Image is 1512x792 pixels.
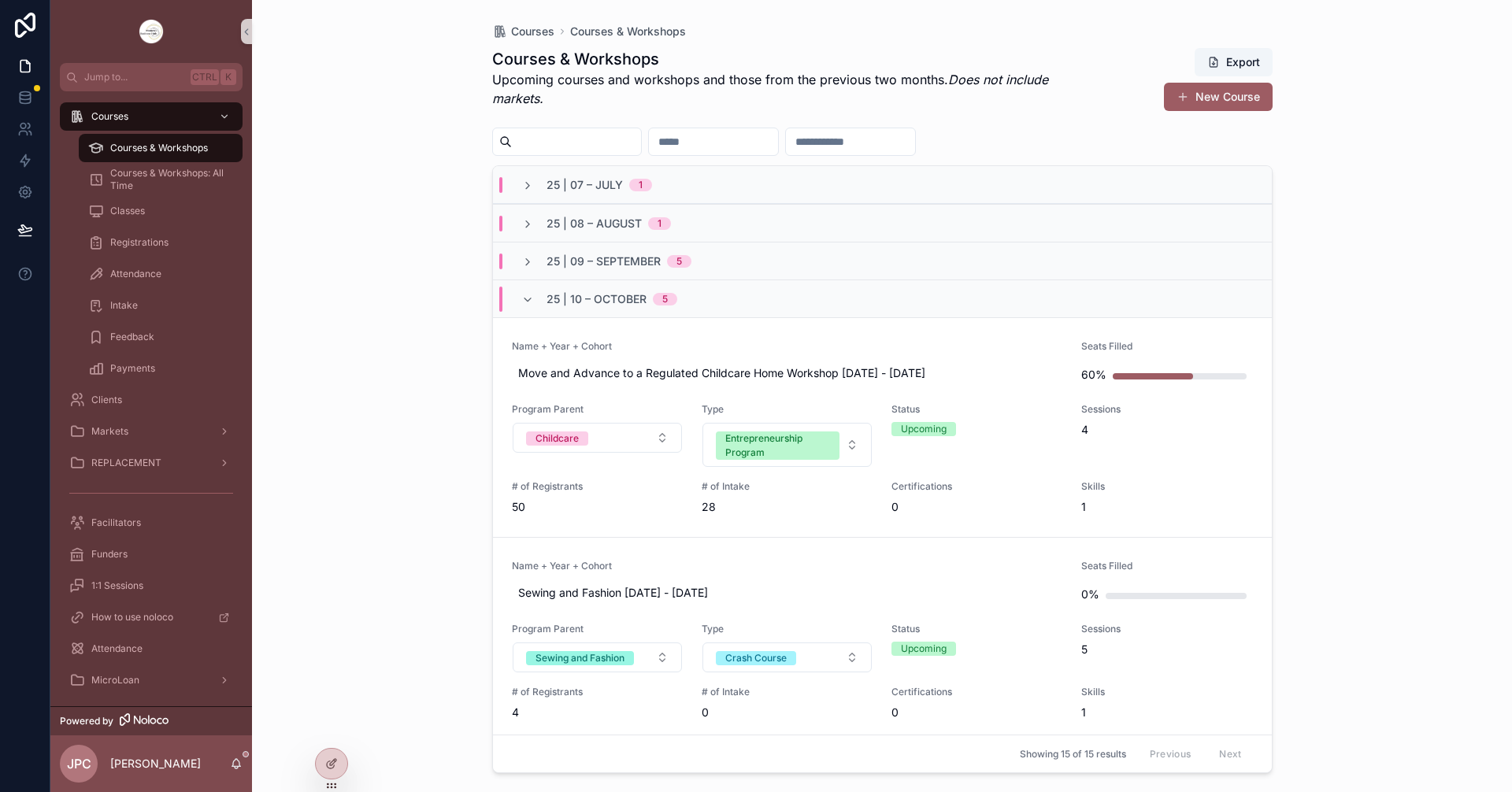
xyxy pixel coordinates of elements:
a: Courses [492,24,554,39]
span: Registrations [110,236,169,249]
span: Ctrl [191,69,219,85]
p: Upcoming courses and workshops and those from the previous two months. [492,70,1076,108]
a: Registrations [79,228,243,257]
a: Courses & Workshops: All Time [79,165,243,194]
span: Courses & Workshops: All Time [110,167,227,192]
span: Name + Year + Cohort [512,340,1063,353]
span: Powered by [60,715,113,727]
a: Classes [79,197,243,225]
span: Attendance [91,642,143,655]
span: 25 | 09 – September [547,254,661,269]
button: New Course [1164,83,1273,111]
span: Clients [91,394,122,406]
span: 25 | 07 – July [547,177,623,193]
button: Select Button [702,642,872,672]
span: Move and Advance to a Regulated Childcare Home Workshop [DATE] - [DATE] [518,365,1057,381]
span: Seats Filled [1081,560,1252,572]
button: Export [1195,48,1273,76]
span: Jump to... [84,71,184,83]
span: Intake [110,299,138,312]
span: Certifications [891,686,1062,698]
span: Seats Filled [1081,340,1252,353]
span: Type [702,403,873,416]
a: Feedback [79,323,243,351]
span: Name + Year + Cohort [512,560,1063,572]
a: Powered by [50,706,252,735]
a: Courses [60,102,243,131]
div: 1 [658,217,661,230]
span: Status [891,623,1062,635]
a: Attendance [79,260,243,288]
span: How to use noloco [91,611,173,624]
span: 4 [512,705,683,720]
div: 5 [676,255,682,268]
a: Name + Year + CohortMove and Advance to a Regulated Childcare Home Workshop [DATE] - [DATE]Seats ... [493,317,1272,537]
div: Sewing and Fashion [535,651,624,665]
a: Facilitators [60,509,243,537]
span: Sessions [1081,403,1252,416]
div: 1 [639,179,643,191]
span: Certifications [891,480,1062,493]
span: Showing 15 of 15 results [1020,748,1126,761]
div: Childcare [535,431,579,446]
button: Select Button [513,642,682,672]
span: 1:1 Sessions [91,579,143,592]
span: 50 [512,499,683,515]
span: 25 | 08 – August [547,216,642,231]
span: Type [702,623,873,635]
span: REPLACEMENT [91,457,161,469]
a: Courses & Workshops [570,24,686,39]
div: Upcoming [901,642,947,656]
span: Markets [91,425,128,438]
span: # of Intake [702,686,873,698]
span: Skills [1081,480,1252,493]
span: 0 [702,705,873,720]
a: Markets [60,417,243,446]
span: # of Registrants [512,686,683,698]
span: Attendance [110,268,161,280]
span: 28 [702,499,873,515]
span: Courses & Workshops [110,142,208,154]
span: Funders [91,548,128,561]
span: # of Registrants [512,480,683,493]
span: # of Intake [702,480,873,493]
span: 4 [1081,422,1252,438]
span: 25 | 10 – October [547,291,647,307]
span: Courses [511,24,554,39]
span: 1 [1081,499,1252,515]
div: Upcoming [901,422,947,436]
div: scrollable content [50,91,252,706]
span: 5 [1081,642,1252,657]
div: 60% [1081,359,1106,390]
a: Name + Year + CohortSewing and Fashion [DATE] - [DATE]Seats Filled0%Program ParentSelect ButtonTy... [493,537,1272,742]
span: K [222,71,235,83]
a: Courses & Workshops [79,134,243,162]
a: Funders [60,540,243,568]
span: Courses [91,110,128,123]
a: Attendance [60,635,243,663]
span: Skills [1081,686,1252,698]
em: Does not include markets. [492,72,1048,106]
div: 5 [662,293,668,305]
a: How to use noloco [60,603,243,631]
a: 1:1 Sessions [60,572,243,600]
span: Feedback [110,331,154,343]
span: Classes [110,205,145,217]
a: Clients [60,386,243,414]
button: Select Button [702,423,872,467]
span: Sewing and Fashion [DATE] - [DATE] [518,585,1057,601]
span: Program Parent [512,403,683,416]
span: 0 [891,499,1062,515]
span: Payments [110,362,155,375]
button: Select Button [513,423,682,453]
a: Intake [79,291,243,320]
span: Program Parent [512,623,683,635]
span: Facilitators [91,516,141,529]
a: REPLACEMENT [60,449,243,477]
img: App logo [139,19,164,44]
span: JPC [67,754,91,773]
span: 1 [1081,705,1252,720]
span: Sessions [1081,623,1252,635]
div: 0% [1081,579,1099,610]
